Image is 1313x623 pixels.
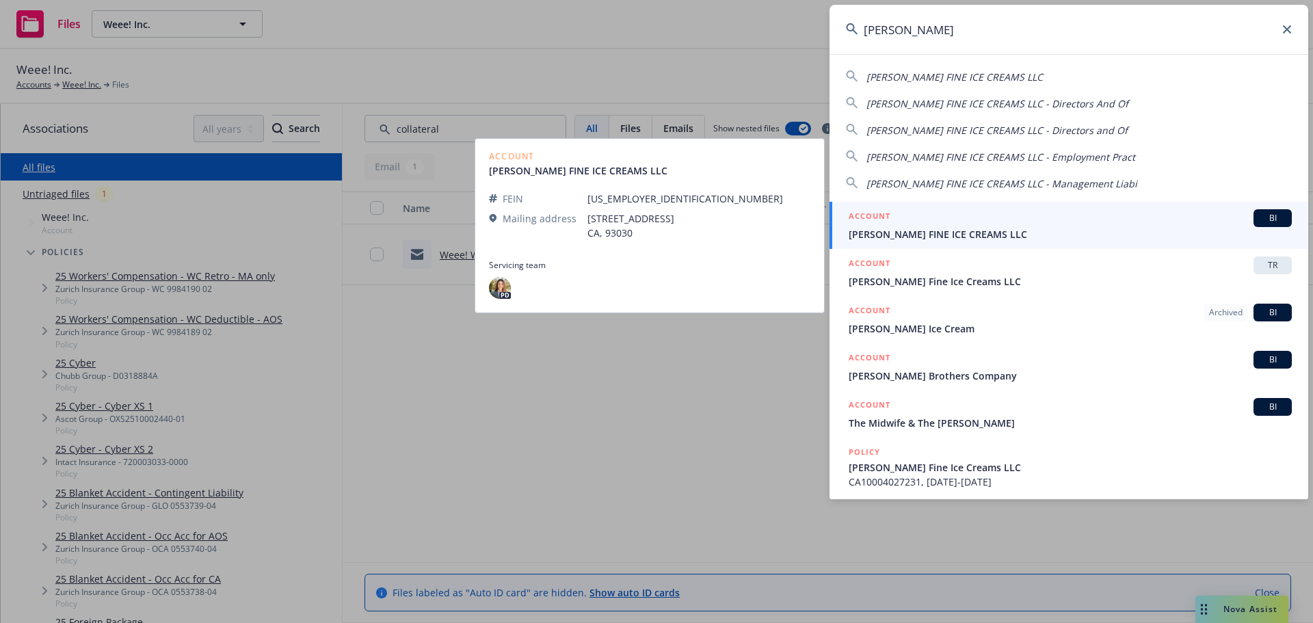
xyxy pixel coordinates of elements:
[830,249,1308,296] a: ACCOUNTTR[PERSON_NAME] Fine Ice Creams LLC
[849,304,890,320] h5: ACCOUNT
[849,209,890,226] h5: ACCOUNT
[1209,306,1243,319] span: Archived
[866,70,1043,83] span: [PERSON_NAME] FINE ICE CREAMS LLC
[830,343,1308,390] a: ACCOUNTBI[PERSON_NAME] Brothers Company
[830,202,1308,249] a: ACCOUNTBI[PERSON_NAME] FINE ICE CREAMS LLC
[830,390,1308,438] a: ACCOUNTBIThe Midwife & The [PERSON_NAME]
[849,460,1292,475] span: [PERSON_NAME] Fine Ice Creams LLC
[849,398,890,414] h5: ACCOUNT
[866,177,1137,190] span: [PERSON_NAME] FINE ICE CREAMS LLC - Management Liabi
[849,256,890,273] h5: ACCOUNT
[849,369,1292,383] span: [PERSON_NAME] Brothers Company
[1259,259,1286,271] span: TR
[849,227,1292,241] span: [PERSON_NAME] FINE ICE CREAMS LLC
[830,438,1308,496] a: POLICY[PERSON_NAME] Fine Ice Creams LLCCA10004027231, [DATE]-[DATE]
[849,351,890,367] h5: ACCOUNT
[849,274,1292,289] span: [PERSON_NAME] Fine Ice Creams LLC
[849,445,880,459] h5: POLICY
[866,97,1128,110] span: [PERSON_NAME] FINE ICE CREAMS LLC - Directors And Of
[866,150,1135,163] span: [PERSON_NAME] FINE ICE CREAMS LLC - Employment Pract
[1259,306,1286,319] span: BI
[866,124,1128,137] span: [PERSON_NAME] FINE ICE CREAMS LLC - Directors and Of
[1259,354,1286,366] span: BI
[849,475,1292,489] span: CA10004027231, [DATE]-[DATE]
[1259,212,1286,224] span: BI
[830,5,1308,54] input: Search...
[849,416,1292,430] span: The Midwife & The [PERSON_NAME]
[849,321,1292,336] span: [PERSON_NAME] Ice Cream
[830,296,1308,343] a: ACCOUNTArchivedBI[PERSON_NAME] Ice Cream
[1259,401,1286,413] span: BI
